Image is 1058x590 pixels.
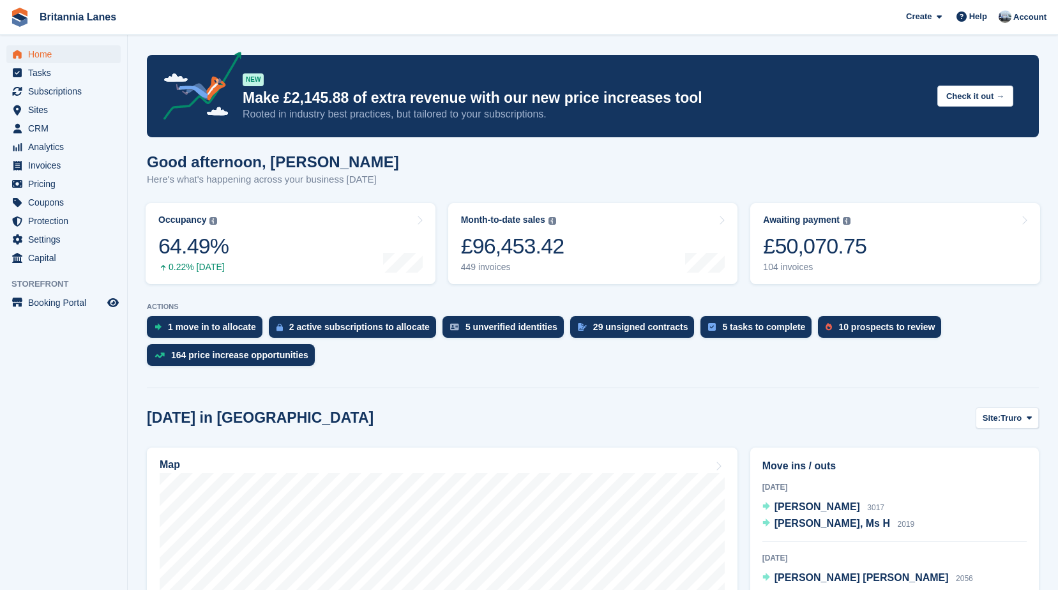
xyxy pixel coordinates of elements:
a: [PERSON_NAME] [PERSON_NAME] 2056 [762,570,973,587]
a: menu [6,82,121,100]
div: 0.22% [DATE] [158,262,229,273]
img: icon-info-grey-7440780725fd019a000dd9b08b2336e03edf1995a4989e88bcd33f0948082b44.svg [843,217,850,225]
h2: [DATE] in [GEOGRAPHIC_DATA] [147,409,374,427]
span: [PERSON_NAME] [775,501,860,512]
span: Home [28,45,105,63]
a: 10 prospects to review [818,316,948,344]
h1: Good afternoon, [PERSON_NAME] [147,153,399,170]
img: move_ins_to_allocate_icon-fdf77a2bb77ea45bf5b3d319d69a93e2d87916cf1d5bf7949dd705db3b84f3ca.svg [155,323,162,331]
a: 29 unsigned contracts [570,316,701,344]
img: price-adjustments-announcement-icon-8257ccfd72463d97f412b2fc003d46551f7dbcb40ab6d574587a9cd5c0d94... [153,52,242,125]
span: CRM [28,119,105,137]
p: ACTIONS [147,303,1039,311]
span: 3017 [867,503,884,512]
a: 5 tasks to complete [700,316,818,344]
div: 104 invoices [763,262,866,273]
a: menu [6,175,121,193]
span: Invoices [28,156,105,174]
div: 29 unsigned contracts [593,322,688,332]
p: Here's what's happening across your business [DATE] [147,172,399,187]
a: 164 price increase opportunities [147,344,321,372]
span: Help [969,10,987,23]
span: Capital [28,249,105,267]
div: Occupancy [158,215,206,225]
a: 5 unverified identities [442,316,570,344]
button: Site: Truro [976,407,1039,428]
a: menu [6,212,121,230]
div: 449 invoices [461,262,564,273]
p: Rooted in industry best practices, but tailored to your subscriptions. [243,107,927,121]
a: menu [6,138,121,156]
a: [PERSON_NAME], Ms H 2019 [762,516,915,533]
p: Make £2,145.88 of extra revenue with our new price increases tool [243,89,927,107]
a: menu [6,231,121,248]
span: [PERSON_NAME], Ms H [775,518,890,529]
a: menu [6,45,121,63]
img: prospect-51fa495bee0391a8d652442698ab0144808aea92771e9ea1ae160a38d050c398.svg [826,323,832,331]
div: 1 move in to allocate [168,322,256,332]
img: icon-info-grey-7440780725fd019a000dd9b08b2336e03edf1995a4989e88bcd33f0948082b44.svg [209,217,217,225]
div: 164 price increase opportunities [171,350,308,360]
div: [DATE] [762,552,1027,564]
div: NEW [243,73,264,86]
img: active_subscription_to_allocate_icon-d502201f5373d7db506a760aba3b589e785aa758c864c3986d89f69b8ff3... [276,323,283,331]
span: Account [1013,11,1047,24]
div: 64.49% [158,233,229,259]
h2: Map [160,459,180,471]
div: £96,453.42 [461,233,564,259]
a: menu [6,249,121,267]
span: Protection [28,212,105,230]
a: [PERSON_NAME] 3017 [762,499,884,516]
h2: Move ins / outs [762,458,1027,474]
div: Awaiting payment [763,215,840,225]
div: Month-to-date sales [461,215,545,225]
a: Occupancy 64.49% 0.22% [DATE] [146,203,435,284]
div: £50,070.75 [763,233,866,259]
img: price_increase_opportunities-93ffe204e8149a01c8c9dc8f82e8f89637d9d84a8eef4429ea346261dce0b2c0.svg [155,352,165,358]
span: Analytics [28,138,105,156]
span: Coupons [28,193,105,211]
span: Sites [28,101,105,119]
div: 2 active subscriptions to allocate [289,322,430,332]
span: Storefront [11,278,127,291]
span: Settings [28,231,105,248]
a: menu [6,156,121,174]
a: Awaiting payment £50,070.75 104 invoices [750,203,1040,284]
a: menu [6,119,121,137]
span: 2019 [897,520,914,529]
div: 5 unverified identities [465,322,557,332]
img: contract_signature_icon-13c848040528278c33f63329250d36e43548de30e8caae1d1a13099fd9432cc5.svg [578,323,587,331]
a: menu [6,64,121,82]
div: 10 prospects to review [838,322,935,332]
div: [DATE] [762,481,1027,493]
a: menu [6,101,121,119]
span: [PERSON_NAME] [PERSON_NAME] [775,572,949,583]
span: Booking Portal [28,294,105,312]
span: 2056 [956,574,973,583]
a: Preview store [105,295,121,310]
a: menu [6,193,121,211]
span: Tasks [28,64,105,82]
a: Month-to-date sales £96,453.42 449 invoices [448,203,738,284]
span: Site: [983,412,1001,425]
a: Britannia Lanes [34,6,121,27]
span: Truro [1001,412,1022,425]
img: icon-info-grey-7440780725fd019a000dd9b08b2336e03edf1995a4989e88bcd33f0948082b44.svg [548,217,556,225]
a: 2 active subscriptions to allocate [269,316,442,344]
div: 5 tasks to complete [722,322,805,332]
img: verify_identity-adf6edd0f0f0b5bbfe63781bf79b02c33cf7c696d77639b501bdc392416b5a36.svg [450,323,459,331]
img: stora-icon-8386f47178a22dfd0bd8f6a31ec36ba5ce8667c1dd55bd0f319d3a0aa187defe.svg [10,8,29,27]
button: Check it out → [937,86,1013,107]
span: Subscriptions [28,82,105,100]
span: Create [906,10,932,23]
img: task-75834270c22a3079a89374b754ae025e5fb1db73e45f91037f5363f120a921f8.svg [708,323,716,331]
a: menu [6,294,121,312]
img: John Millership [999,10,1011,23]
a: 1 move in to allocate [147,316,269,344]
span: Pricing [28,175,105,193]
